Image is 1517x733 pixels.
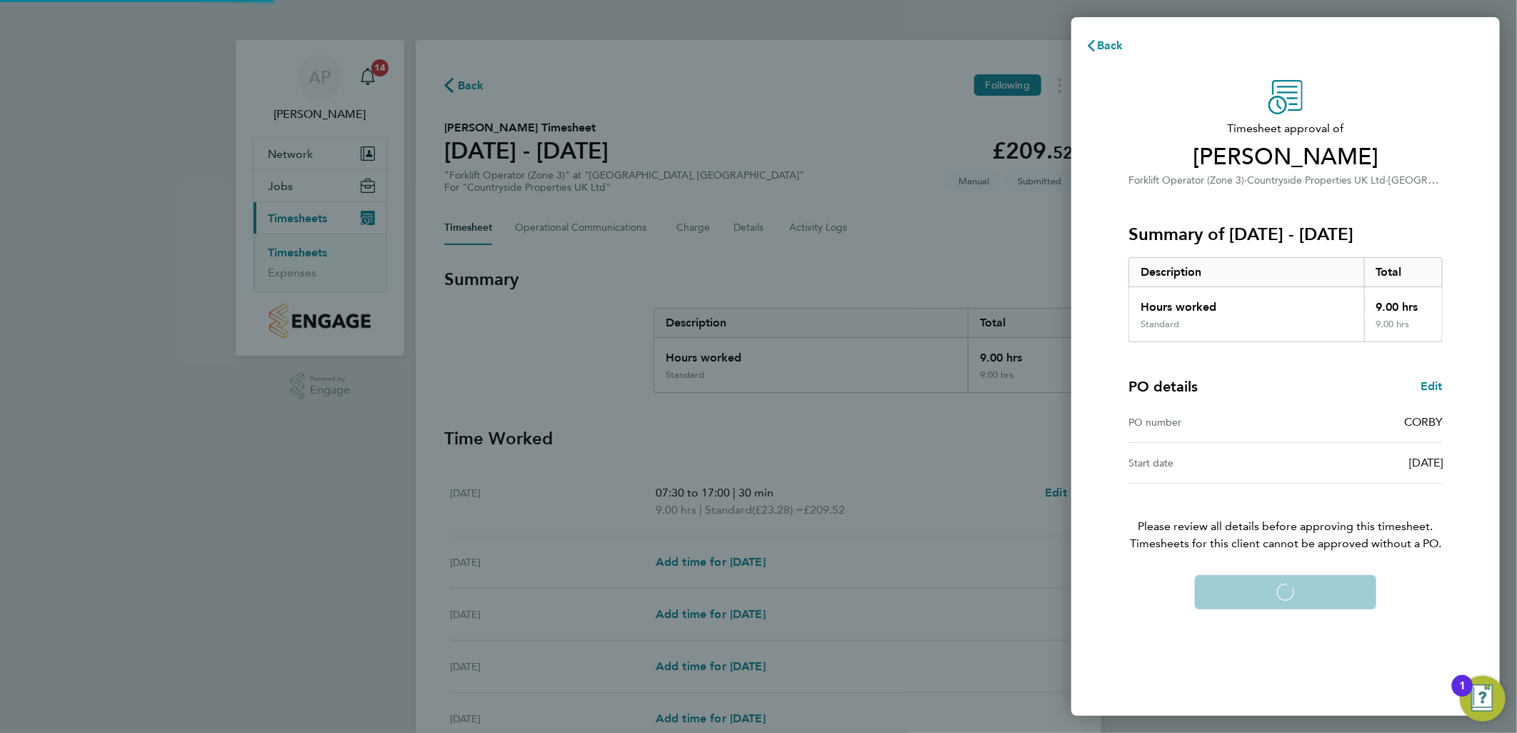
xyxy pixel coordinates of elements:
[1129,258,1364,286] div: Description
[1247,174,1386,186] span: Countryside Properties UK Ltd
[1364,287,1443,319] div: 9.00 hrs
[1244,174,1247,186] span: ·
[1111,484,1460,552] p: Please review all details before approving this timesheet.
[1460,676,1506,722] button: Open Resource Center, 1 new notification
[1128,120,1443,137] span: Timesheet approval of
[1386,174,1388,186] span: ·
[1097,39,1123,52] span: Back
[1421,378,1443,395] a: Edit
[1364,319,1443,341] div: 9.00 hrs
[1128,174,1244,186] span: Forklift Operator (Zone 3)
[1404,415,1443,429] span: CORBY
[1128,143,1443,171] span: [PERSON_NAME]
[1071,31,1138,60] button: Back
[1141,319,1179,330] div: Standard
[1128,414,1286,431] div: PO number
[1128,257,1443,342] div: Summary of 15 - 21 Sep 2025
[1128,223,1443,246] h3: Summary of [DATE] - [DATE]
[1286,454,1443,472] div: [DATE]
[1421,379,1443,393] span: Edit
[1111,535,1460,552] span: Timesheets for this client cannot be approved without a PO.
[1364,258,1443,286] div: Total
[1129,287,1364,319] div: Hours worked
[1128,377,1198,397] h4: PO details
[1459,686,1466,704] div: 1
[1128,454,1286,472] div: Start date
